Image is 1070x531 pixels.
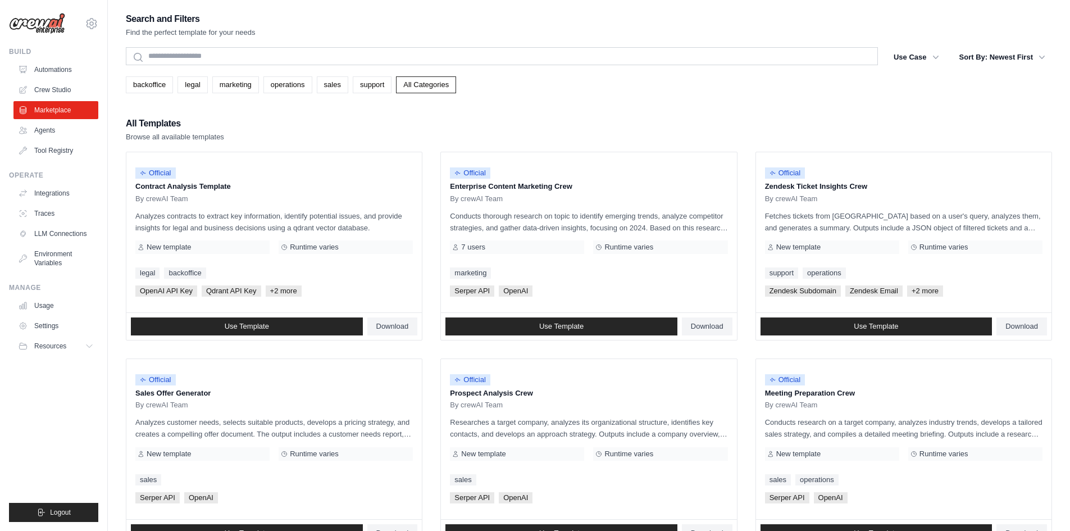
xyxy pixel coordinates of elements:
a: operations [803,267,846,279]
span: By crewAI Team [765,401,818,410]
span: Download [691,322,723,331]
span: Logout [50,508,71,517]
span: By crewAI Team [450,194,503,203]
p: Conducts research on a target company, analyzes industry trends, develops a tailored sales strate... [765,416,1042,440]
a: sales [317,76,348,93]
span: Qdrant API Key [202,285,261,297]
p: Researches a target company, analyzes its organizational structure, identifies key contacts, and ... [450,416,727,440]
h2: Search and Filters [126,11,256,27]
span: Use Template [854,322,898,331]
a: support [765,267,798,279]
p: Conducts thorough research on topic to identify emerging trends, analyze competitor strategies, a... [450,210,727,234]
a: backoffice [126,76,173,93]
a: Marketplace [13,101,98,119]
a: Traces [13,205,98,223]
span: +2 more [266,285,302,297]
img: Logo [9,13,65,34]
a: marketing [450,267,491,279]
span: Zendesk Subdomain [765,285,841,297]
span: Official [765,167,805,179]
span: By crewAI Team [450,401,503,410]
span: Runtime varies [919,450,968,459]
span: Runtime varies [919,243,968,252]
span: New template [776,243,821,252]
p: Zendesk Ticket Insights Crew [765,181,1042,192]
a: Use Template [761,317,992,335]
span: Use Template [539,322,584,331]
button: Sort By: Newest First [953,47,1052,67]
span: Official [765,374,805,385]
a: Download [682,317,732,335]
a: sales [450,474,476,485]
a: sales [135,474,161,485]
span: New template [147,450,191,459]
span: Runtime varies [290,450,339,459]
span: OpenAI API Key [135,285,197,297]
div: Manage [9,283,98,292]
span: New template [776,450,821,459]
span: OpenAI [499,492,532,503]
a: support [353,76,391,93]
span: Resources [34,342,66,351]
span: Runtime varies [604,450,653,459]
button: Use Case [887,47,946,67]
span: Serper API [765,492,809,503]
a: Usage [13,297,98,315]
a: Use Template [131,317,363,335]
span: Download [1005,322,1038,331]
a: Use Template [445,317,677,335]
a: Agents [13,121,98,139]
a: operations [263,76,312,93]
p: Analyzes contracts to extract key information, identify potential issues, and provide insights fo... [135,210,413,234]
div: Build [9,47,98,56]
button: Logout [9,503,98,522]
p: Find the perfect template for your needs [126,27,256,38]
p: Browse all available templates [126,131,224,143]
span: Download [376,322,409,331]
a: Automations [13,61,98,79]
span: OpenAI [184,492,218,503]
h2: All Templates [126,116,224,131]
a: operations [795,474,839,485]
a: Crew Studio [13,81,98,99]
span: By crewAI Team [135,194,188,203]
a: sales [765,474,791,485]
a: Integrations [13,184,98,202]
a: LLM Connections [13,225,98,243]
a: backoffice [164,267,206,279]
a: Tool Registry [13,142,98,160]
span: 7 users [461,243,485,252]
p: Meeting Preparation Crew [765,388,1042,399]
span: Serper API [450,285,494,297]
span: New template [461,450,506,459]
span: OpenAI [499,285,532,297]
div: Operate [9,171,98,180]
p: Analyzes customer needs, selects suitable products, develops a pricing strategy, and creates a co... [135,416,413,440]
span: By crewAI Team [765,194,818,203]
span: Runtime varies [604,243,653,252]
span: By crewAI Team [135,401,188,410]
a: legal [177,76,207,93]
a: legal [135,267,160,279]
span: Serper API [135,492,180,503]
a: Download [367,317,418,335]
a: Environment Variables [13,245,98,272]
span: Serper API [450,492,494,503]
a: Settings [13,317,98,335]
span: Official [450,167,490,179]
span: +2 more [907,285,943,297]
span: Runtime varies [290,243,339,252]
span: Official [135,374,176,385]
p: Sales Offer Generator [135,388,413,399]
span: Use Template [225,322,269,331]
p: Enterprise Content Marketing Crew [450,181,727,192]
p: Fetches tickets from [GEOGRAPHIC_DATA] based on a user's query, analyzes them, and generates a su... [765,210,1042,234]
p: Prospect Analysis Crew [450,388,727,399]
a: marketing [212,76,259,93]
button: Resources [13,337,98,355]
p: Contract Analysis Template [135,181,413,192]
span: OpenAI [814,492,848,503]
span: Zendesk Email [845,285,903,297]
span: New template [147,243,191,252]
a: Download [996,317,1047,335]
